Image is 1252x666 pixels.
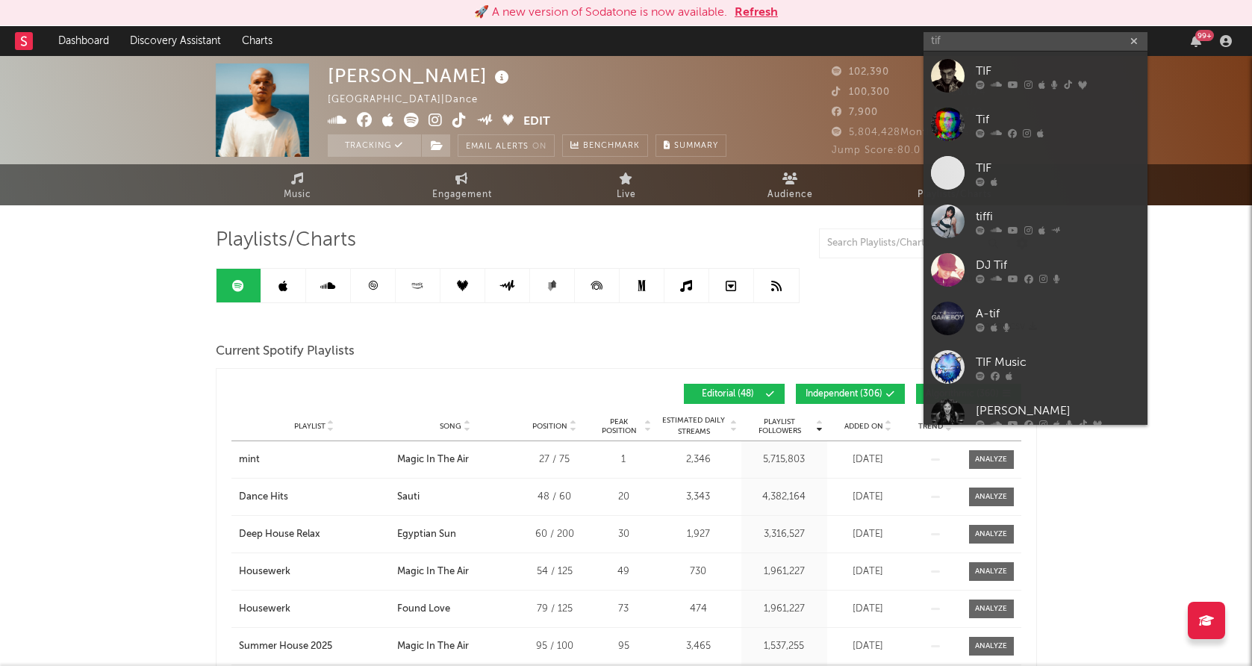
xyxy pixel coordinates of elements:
div: 30 [596,527,652,542]
a: tiffi [924,197,1147,246]
span: Music [284,186,311,204]
a: Engagement [380,164,544,205]
div: [DATE] [831,602,906,617]
div: 95 [596,639,652,654]
span: Trend [918,422,943,431]
span: Engagement [432,186,492,204]
div: 95 / 100 [521,639,588,654]
a: TIF [924,149,1147,197]
span: Playlist Followers [745,417,815,435]
em: On [532,143,546,151]
div: 5,715,803 [745,452,823,467]
a: Deep House Relax [239,527,390,542]
button: Editorial(48) [684,384,785,404]
a: mint [239,452,390,467]
div: 4,382,164 [745,490,823,505]
span: 7,900 [832,108,878,117]
div: 1,961,227 [745,564,823,579]
div: 48 / 60 [521,490,588,505]
button: Edit [523,113,550,131]
div: Magic In The Air [397,639,469,654]
span: Current Spotify Playlists [216,343,355,361]
div: [DATE] [831,490,906,505]
a: A-tif [924,294,1147,343]
span: Benchmark [583,137,640,155]
div: Housewerk [239,602,290,617]
div: 49 [596,564,652,579]
span: Independent ( 306 ) [806,390,882,399]
span: Estimated Daily Streams [659,415,729,438]
div: [PERSON_NAME] [328,63,513,88]
span: Live [617,186,636,204]
span: Song [440,422,461,431]
span: 100,300 [832,87,890,97]
div: 474 [659,602,738,617]
a: TIF [924,52,1147,100]
input: Search Playlists/Charts [819,228,1006,258]
div: Found Love [397,602,450,617]
div: Deep House Relax [239,527,320,542]
div: [DATE] [831,564,906,579]
span: Playlists/Charts [216,231,356,249]
div: Egyptian Sun [397,527,456,542]
div: 3,343 [659,490,738,505]
a: [PERSON_NAME] [924,391,1147,440]
span: Playlists/Charts [918,186,991,204]
span: Position [532,422,567,431]
a: Music [216,164,380,205]
a: Housewerk [239,564,390,579]
input: Search for artists [924,32,1147,51]
div: 1,961,227 [745,602,823,617]
div: Sauti [397,490,420,505]
span: 5,804,428 Monthly Listeners [832,128,991,137]
button: Tracking [328,134,421,157]
div: [DATE] [831,639,906,654]
div: Summer House 2025 [239,639,332,654]
span: Summary [674,142,718,150]
span: Editorial ( 48 ) [694,390,762,399]
div: [PERSON_NAME] [976,402,1140,420]
a: Dashboard [48,26,119,56]
button: 99+ [1191,35,1201,47]
div: 1 [596,452,652,467]
div: A-tif [976,305,1140,323]
div: TIF Music [976,353,1140,371]
div: 20 [596,490,652,505]
div: 73 [596,602,652,617]
a: Discovery Assistant [119,26,231,56]
button: Refresh [735,4,778,22]
span: Jump Score: 80.0 [832,146,921,155]
button: Independent(306) [796,384,905,404]
div: 1,927 [659,527,738,542]
a: Audience [708,164,873,205]
span: Playlist [294,422,326,431]
div: [DATE] [831,527,906,542]
span: Peak Position [596,417,643,435]
div: Tif [976,111,1140,128]
button: Algorithmic(360) [916,384,1021,404]
a: Housewerk [239,602,390,617]
a: Benchmark [562,134,648,157]
a: Summer House 2025 [239,639,390,654]
div: Housewerk [239,564,290,579]
a: Dance Hits [239,490,390,505]
span: 102,390 [832,67,889,77]
div: 27 / 75 [521,452,588,467]
a: Playlists/Charts [873,164,1037,205]
div: 1,537,255 [745,639,823,654]
div: 60 / 200 [521,527,588,542]
div: 730 [659,564,738,579]
div: TIF [976,62,1140,80]
div: 3,465 [659,639,738,654]
span: Added On [844,422,883,431]
div: mint [239,452,260,467]
a: Tif [924,100,1147,149]
div: [DATE] [831,452,906,467]
div: DJ Tif [976,256,1140,274]
div: Dance Hits [239,490,288,505]
div: 2,346 [659,452,738,467]
a: Charts [231,26,283,56]
span: Audience [767,186,813,204]
a: Live [544,164,708,205]
div: 99 + [1195,30,1214,41]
